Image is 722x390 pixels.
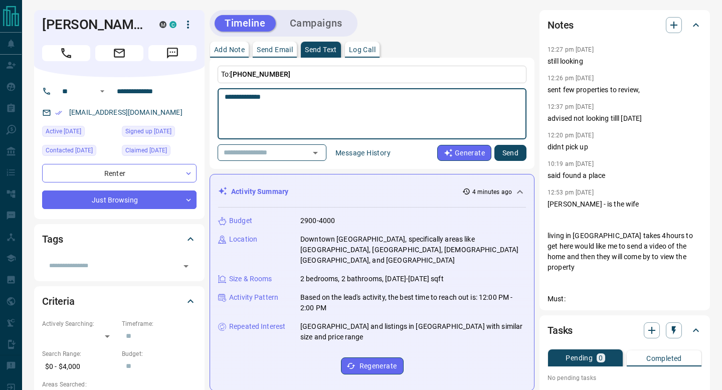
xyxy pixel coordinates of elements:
p: 12:53 pm [DATE] [548,189,594,196]
p: No pending tasks [548,370,702,385]
p: 2900-4000 [300,216,335,226]
p: 4 minutes ago [472,187,512,197]
div: Criteria [42,289,197,313]
div: mrloft.ca [159,21,166,28]
h2: Notes [548,17,574,33]
button: Open [179,259,193,273]
p: Downtown [GEOGRAPHIC_DATA], specifically areas like [GEOGRAPHIC_DATA], [GEOGRAPHIC_DATA], [DEMOGR... [300,234,526,266]
p: Based on the lead's activity, the best time to reach out is: 12:00 PM - 2:00 PM [300,292,526,313]
span: Message [148,45,197,61]
button: Regenerate [341,357,404,374]
p: advised not looking tilll [DATE] [548,113,702,124]
p: 2 bedrooms, 2 bathrooms, [DATE]-[DATE] sqft [300,274,444,284]
div: Tue Jul 08 2025 [42,145,117,159]
svg: Email Verified [55,109,62,116]
p: 12:20 pm [DATE] [548,132,594,139]
div: Notes [548,13,702,37]
p: Search Range: [42,349,117,358]
span: Contacted [DATE] [46,145,93,155]
span: Call [42,45,90,61]
p: Completed [646,355,682,362]
p: Add Note [214,46,245,53]
div: Mon Aug 05 2024 [122,126,197,140]
p: 12:37 pm [DATE] [548,103,594,110]
p: Activity Pattern [229,292,278,303]
p: Timeframe: [122,319,197,328]
div: condos.ca [169,21,176,28]
span: Active [DATE] [46,126,81,136]
div: Activity Summary4 minutes ago [218,182,526,201]
h1: [PERSON_NAME] [42,17,144,33]
span: [PHONE_NUMBER] [230,70,290,78]
div: Just Browsing [42,190,197,209]
p: Budget [229,216,252,226]
button: Campaigns [280,15,352,32]
p: said found a place [548,170,702,181]
div: Sat Aug 09 2025 [42,126,117,140]
p: [GEOGRAPHIC_DATA] and listings in [GEOGRAPHIC_DATA] with similar size and price range [300,321,526,342]
span: Email [95,45,143,61]
div: Renter [42,164,197,182]
p: Log Call [349,46,376,53]
h2: Criteria [42,293,75,309]
p: 10:19 am [DATE] [548,160,594,167]
p: Pending [566,354,593,361]
div: Tags [42,227,197,251]
p: To: [218,66,526,83]
p: Size & Rooms [229,274,272,284]
p: Activity Summary [231,186,288,197]
p: still looking [548,56,702,67]
p: didnt pick up [548,142,702,152]
div: Tue Aug 06 2024 [122,145,197,159]
p: $0 - $4,000 [42,358,117,375]
button: Message History [329,145,397,161]
button: Send [494,145,526,161]
p: Areas Searched: [42,380,197,389]
h2: Tags [42,231,63,247]
span: Signed up [DATE] [125,126,171,136]
p: Send Text [305,46,337,53]
p: 12:27 pm [DATE] [548,46,594,53]
button: Timeline [215,15,276,32]
a: [EMAIL_ADDRESS][DOMAIN_NAME] [69,108,183,116]
p: 0 [599,354,603,361]
h2: Tasks [548,322,573,338]
p: Send Email [257,46,293,53]
span: Claimed [DATE] [125,145,167,155]
p: Repeated Interest [229,321,285,332]
p: sent few properties to review, [548,85,702,95]
button: Generate [437,145,491,161]
p: Actively Searching: [42,319,117,328]
div: Tasks [548,318,702,342]
p: 12:26 pm [DATE] [548,75,594,82]
button: Open [96,85,108,97]
p: Location [229,234,257,245]
button: Open [308,146,322,160]
p: Budget: [122,349,197,358]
